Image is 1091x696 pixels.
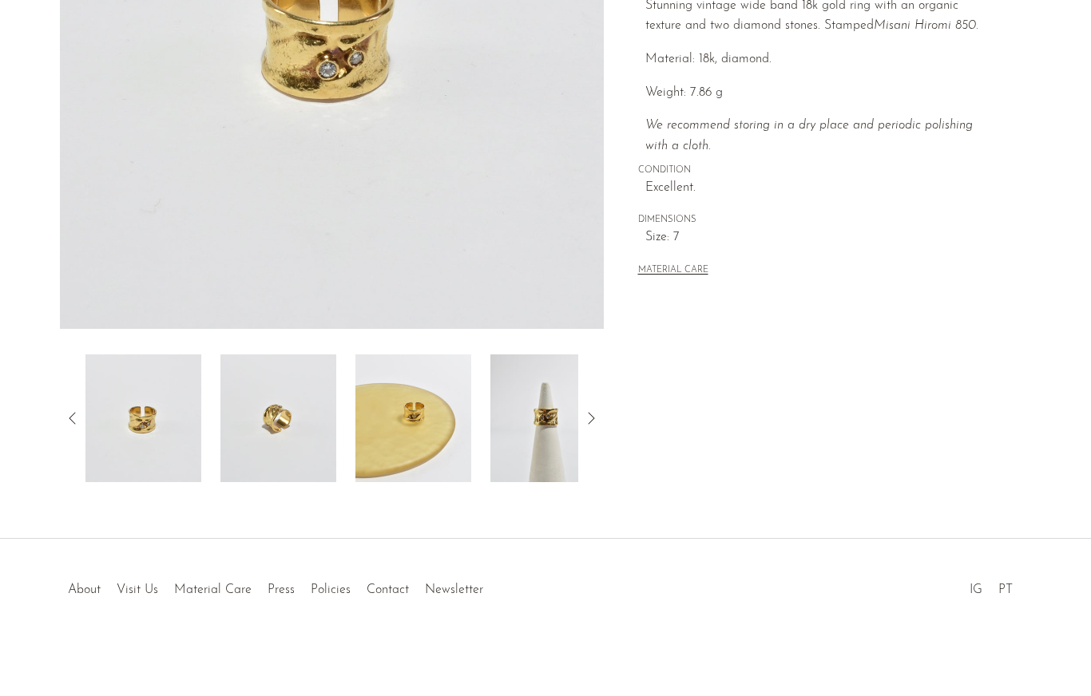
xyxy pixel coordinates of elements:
[355,354,471,482] img: Organic Diamond Ring
[645,83,998,104] p: Weight: 7.86 g
[638,164,998,178] span: CONDITION
[970,583,982,596] a: IG
[638,213,998,227] span: DIMENSIONS
[490,354,606,482] img: Organic Diamond Ring
[645,119,973,152] i: We recommend storing in a dry place and periodic polishing with a cloth.
[117,583,158,596] a: Visit Us
[962,571,1021,601] ul: Social Medias
[998,583,1013,596] a: PT
[367,583,409,596] a: Contact
[174,583,252,596] a: Material Care
[311,583,351,596] a: Policies
[60,571,491,601] ul: Quick links
[268,583,295,596] a: Press
[638,265,708,277] button: MATERIAL CARE
[645,49,998,70] p: Material: 18k, diamond.
[68,583,101,596] a: About
[645,227,998,248] span: Size: 7
[85,354,201,482] img: Organic Diamond Ring
[874,19,978,32] em: Misani Hiromi 850.
[645,178,998,199] span: Excellent.
[220,354,336,482] img: Organic Diamond Ring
